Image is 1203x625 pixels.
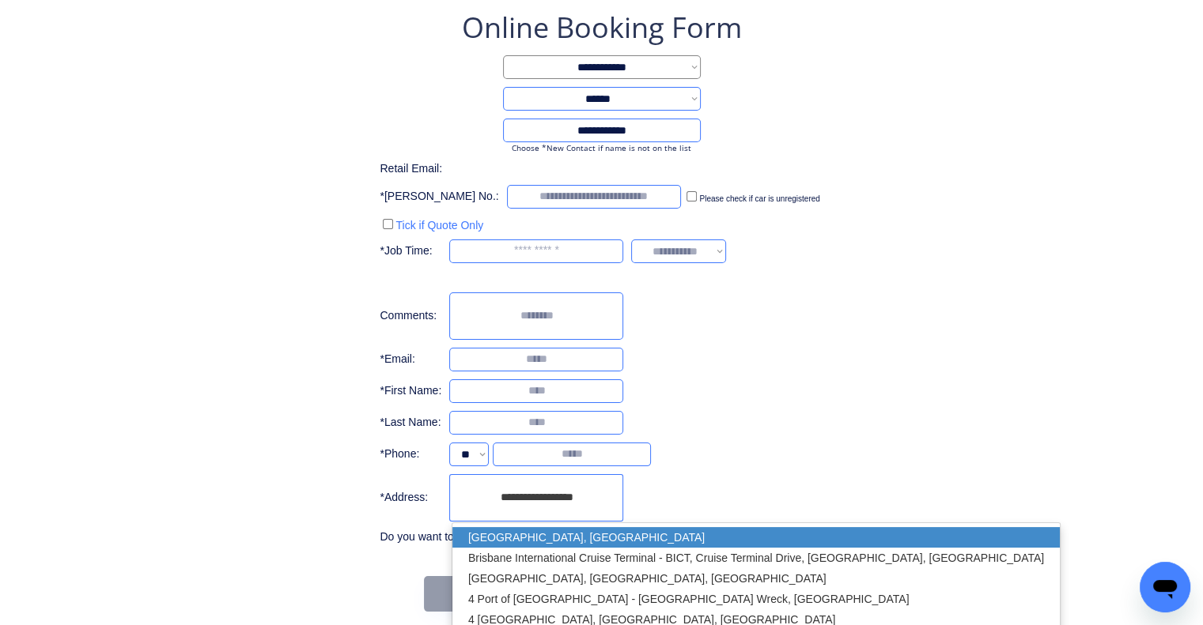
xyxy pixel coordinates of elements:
div: *Job Time: [380,243,441,259]
div: *Phone: [380,446,441,462]
div: Comments: [380,308,441,324]
p: Brisbane International Cruise Terminal - BICT, Cruise Terminal Drive, [GEOGRAPHIC_DATA], [GEOGRAP... [452,548,1060,568]
p: 4 Port of [GEOGRAPHIC_DATA] - [GEOGRAPHIC_DATA] Wreck, [GEOGRAPHIC_DATA] [452,589,1060,609]
p: [GEOGRAPHIC_DATA], [GEOGRAPHIC_DATA] [452,527,1060,548]
div: *Address: [380,490,441,506]
iframe: Button to launch messaging window [1140,562,1190,612]
p: [GEOGRAPHIC_DATA], [GEOGRAPHIC_DATA], [GEOGRAPHIC_DATA] [452,568,1060,589]
div: *First Name: [380,383,441,399]
button: ← Back [424,576,543,612]
div: *[PERSON_NAME] No.: [380,189,498,205]
div: *Email: [380,352,441,367]
div: Do you want to book job at a different address? [380,529,623,545]
div: Choose *New Contact if name is not on the list [503,142,701,153]
div: Online Booking Form [462,8,742,47]
label: Please check if car is unregistered [699,194,819,203]
label: Tick if Quote Only [395,219,483,232]
div: *Last Name: [380,415,441,431]
div: Retail Email: [380,161,459,177]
